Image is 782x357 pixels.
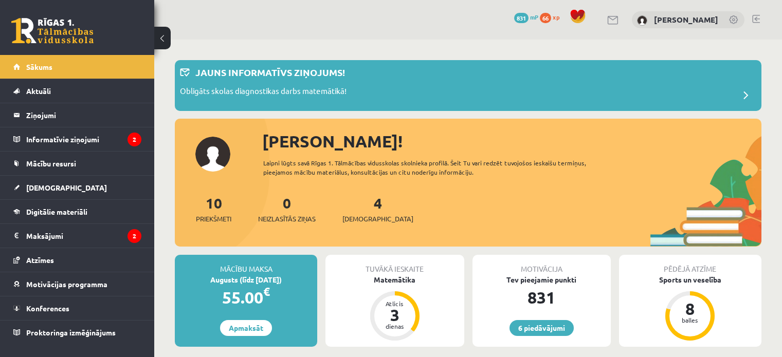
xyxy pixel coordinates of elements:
a: Motivācijas programma [13,272,141,296]
a: Sports un veselība 8 balles [619,274,761,342]
a: Apmaksāt [220,320,272,336]
span: € [263,284,270,299]
span: Priekšmeti [196,214,231,224]
div: Tev pieejamie punkti [472,274,611,285]
div: Atlicis [379,300,410,307]
span: Atzīmes [26,255,54,265]
div: Laipni lūgts savā Rīgas 1. Tālmācības vidusskolas skolnieka profilā. Šeit Tu vari redzēt tuvojošo... [263,158,615,177]
span: Proktoringa izmēģinājums [26,328,116,337]
legend: Ziņojumi [26,103,141,127]
div: Tuvākā ieskaite [325,255,464,274]
p: Jauns informatīvs ziņojums! [195,65,345,79]
span: Aktuāli [26,86,51,96]
span: [DEMOGRAPHIC_DATA] [26,183,107,192]
div: [PERSON_NAME]! [262,129,761,154]
a: [DEMOGRAPHIC_DATA] [13,176,141,199]
a: Digitālie materiāli [13,200,141,223]
a: 6 piedāvājumi [510,320,574,336]
a: [PERSON_NAME] [654,14,718,25]
span: Neizlasītās ziņas [258,214,316,224]
span: xp [553,13,559,21]
a: Konferences [13,296,141,320]
a: Proktoringa izmēģinājums [13,321,141,344]
a: Atzīmes [13,248,141,272]
a: Maksājumi2 [13,224,141,248]
span: Digitālie materiāli [26,207,87,216]
img: Norberts Armanovičs [637,15,647,26]
a: Jauns informatīvs ziņojums! Obligāts skolas diagnostikas darbs matemātikā! [180,65,756,106]
div: 55.00 [175,285,317,310]
p: Obligāts skolas diagnostikas darbs matemātikā! [180,85,347,100]
div: balles [675,317,705,323]
legend: Informatīvie ziņojumi [26,127,141,151]
i: 2 [128,133,141,146]
a: Rīgas 1. Tālmācības vidusskola [11,18,94,44]
div: 3 [379,307,410,323]
a: 66 xp [540,13,565,21]
span: 66 [540,13,551,23]
a: Ziņojumi [13,103,141,127]
div: 8 [675,300,705,317]
div: Sports un veselība [619,274,761,285]
span: 831 [514,13,529,23]
div: Augusts (līdz [DATE]) [175,274,317,285]
span: Mācību resursi [26,159,76,168]
div: dienas [379,323,410,329]
a: Sākums [13,55,141,79]
span: Motivācijas programma [26,279,107,289]
div: Matemātika [325,274,464,285]
legend: Maksājumi [26,224,141,248]
a: Informatīvie ziņojumi2 [13,127,141,151]
span: Sākums [26,62,52,71]
a: 831 mP [514,13,538,21]
span: Konferences [26,304,69,313]
a: Matemātika Atlicis 3 dienas [325,274,464,342]
a: 4[DEMOGRAPHIC_DATA] [342,194,413,224]
a: 0Neizlasītās ziņas [258,194,316,224]
div: Pēdējā atzīme [619,255,761,274]
span: mP [530,13,538,21]
span: [DEMOGRAPHIC_DATA] [342,214,413,224]
a: Aktuāli [13,79,141,103]
div: Motivācija [472,255,611,274]
i: 2 [128,229,141,243]
a: 10Priekšmeti [196,194,231,224]
a: Mācību resursi [13,152,141,175]
div: 831 [472,285,611,310]
div: Mācību maksa [175,255,317,274]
